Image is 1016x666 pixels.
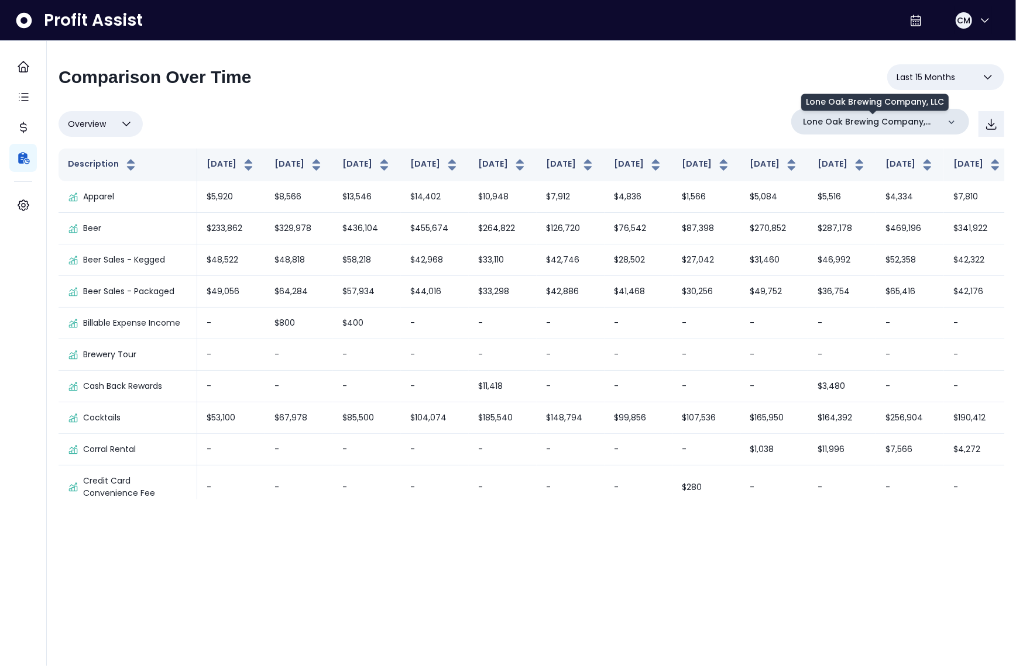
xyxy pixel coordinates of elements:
[469,308,537,339] td: -
[469,339,537,371] td: -
[808,402,876,434] td: $164,392
[944,434,1012,465] td: $4,272
[537,244,605,276] td: $42,746
[469,276,537,308] td: $33,298
[672,465,740,509] td: $280
[957,15,970,26] span: CM
[944,181,1012,213] td: $7,810
[83,191,114,203] p: Apparel
[207,158,256,172] button: [DATE]
[605,339,672,371] td: -
[808,308,876,339] td: -
[740,276,808,308] td: $49,752
[478,158,527,172] button: [DATE]
[876,434,944,465] td: $7,566
[469,402,537,434] td: $185,540
[265,244,333,276] td: $48,818
[876,181,944,213] td: $4,334
[401,339,469,371] td: -
[740,371,808,402] td: -
[614,158,663,172] button: [DATE]
[265,213,333,244] td: $329,978
[265,465,333,509] td: -
[808,181,876,213] td: $5,516
[265,371,333,402] td: -
[944,213,1012,244] td: $341,922
[537,181,605,213] td: $7,912
[876,371,944,402] td: -
[469,465,537,509] td: -
[876,339,944,371] td: -
[876,276,944,308] td: $65,416
[537,465,605,509] td: -
[342,158,392,172] button: [DATE]
[197,339,265,371] td: -
[876,213,944,244] td: $469,196
[265,339,333,371] td: -
[803,116,939,128] p: Lone Oak Brewing Company, LLC
[401,465,469,509] td: -
[59,67,252,88] h2: Comparison Over Time
[274,158,324,172] button: [DATE]
[537,308,605,339] td: -
[944,244,1012,276] td: $42,322
[333,308,401,339] td: $400
[401,213,469,244] td: $455,674
[83,412,121,424] p: Cocktails
[537,276,605,308] td: $42,886
[944,276,1012,308] td: $42,176
[44,10,143,31] span: Profit Assist
[401,402,469,434] td: $104,074
[333,402,401,434] td: $85,500
[672,434,740,465] td: -
[740,434,808,465] td: $1,038
[537,371,605,402] td: -
[740,465,808,509] td: -
[740,213,808,244] td: $270,852
[808,465,876,509] td: -
[808,371,876,402] td: $3,480
[818,158,867,172] button: [DATE]
[197,434,265,465] td: -
[333,181,401,213] td: $13,546
[197,465,265,509] td: -
[808,339,876,371] td: -
[808,244,876,276] td: $46,992
[876,308,944,339] td: -
[605,465,672,509] td: -
[808,276,876,308] td: $36,754
[953,158,1003,172] button: [DATE]
[808,213,876,244] td: $287,178
[265,181,333,213] td: $8,566
[265,308,333,339] td: $800
[672,213,740,244] td: $87,398
[605,244,672,276] td: $28,502
[672,371,740,402] td: -
[672,244,740,276] td: $27,042
[944,402,1012,434] td: $190,412
[672,181,740,213] td: $1,566
[605,402,672,434] td: $99,856
[944,465,1012,509] td: -
[740,244,808,276] td: $31,460
[401,371,469,402] td: -
[537,402,605,434] td: $148,794
[672,308,740,339] td: -
[672,276,740,308] td: $30,256
[265,402,333,434] td: $67,978
[333,465,401,509] td: -
[197,213,265,244] td: $233,862
[333,339,401,371] td: -
[605,181,672,213] td: $4,836
[333,434,401,465] td: -
[197,276,265,308] td: $49,056
[740,181,808,213] td: $5,084
[68,158,138,172] button: Description
[876,402,944,434] td: $256,904
[197,402,265,434] td: $53,100
[672,339,740,371] td: -
[83,348,136,361] p: Brewery Tour
[469,434,537,465] td: -
[83,443,136,455] p: Corral Rental
[546,158,595,172] button: [DATE]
